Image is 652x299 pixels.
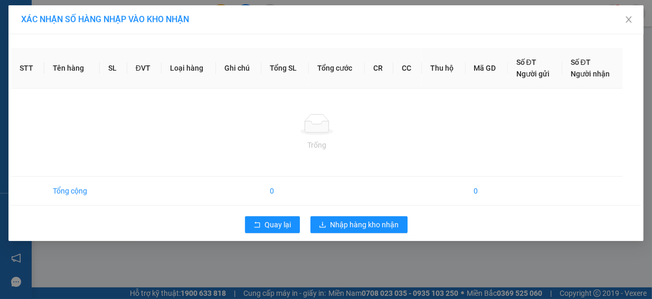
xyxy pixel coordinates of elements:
[330,219,399,230] span: Nhập hàng kho nhận
[516,70,550,78] span: Người gửi
[422,48,465,89] th: Thu hộ
[625,15,633,24] span: close
[44,48,100,89] th: Tên hàng
[20,139,614,151] div: Trống
[466,48,508,89] th: Mã GD
[310,216,408,233] button: downloadNhập hàng kho nhận
[21,14,189,24] span: XÁC NHẬN SỐ HÀNG NHẬP VÀO KHO NHẬN
[309,48,365,89] th: Tổng cước
[245,216,300,233] button: rollbackQuay lại
[261,177,309,206] td: 0
[162,48,216,89] th: Loại hàng
[11,48,44,89] th: STT
[516,58,536,66] span: Số ĐT
[261,48,309,89] th: Tổng SL
[365,48,393,89] th: CR
[571,58,591,66] span: Số ĐT
[614,5,644,35] button: Close
[466,177,508,206] td: 0
[571,70,610,78] span: Người nhận
[393,48,422,89] th: CC
[216,48,262,89] th: Ghi chú
[100,48,127,89] th: SL
[253,221,261,229] span: rollback
[265,219,291,230] span: Quay lại
[44,177,100,206] td: Tổng cộng
[127,48,162,89] th: ĐVT
[319,221,326,229] span: download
